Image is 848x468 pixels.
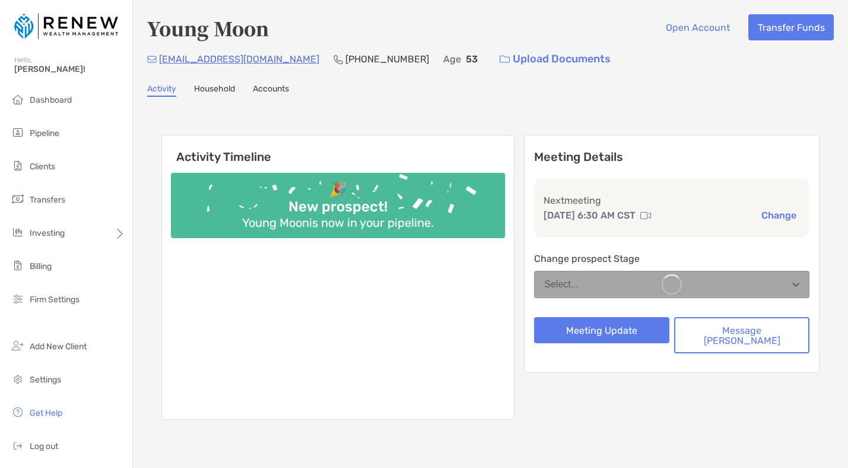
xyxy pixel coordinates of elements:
img: Phone Icon [334,55,343,64]
a: Household [194,84,235,97]
span: Firm Settings [30,295,80,305]
img: billing icon [11,258,25,273]
div: Young Moon is now in your pipeline. [237,216,439,230]
button: Change [758,209,800,222]
img: Zoe Logo [14,5,118,48]
a: Activity [147,84,176,97]
img: dashboard icon [11,92,25,106]
span: Settings [30,375,61,385]
p: [DATE] 6:30 AM CST [544,208,636,223]
p: Change prospect Stage [534,251,809,266]
img: logout icon [11,438,25,453]
a: Upload Documents [492,46,618,72]
span: Billing [30,261,52,271]
img: clients icon [11,159,25,173]
p: Next meeting [544,193,800,208]
span: Investing [30,228,65,238]
button: Meeting Update [534,317,669,343]
p: 53 [466,52,478,67]
img: button icon [500,55,510,64]
img: add_new_client icon [11,339,25,353]
p: [EMAIL_ADDRESS][DOMAIN_NAME] [159,52,319,67]
img: investing icon [11,225,25,239]
span: [PERSON_NAME]! [14,64,125,74]
span: Dashboard [30,95,72,105]
span: Get Help [30,408,62,418]
a: Accounts [253,84,289,97]
img: firm-settings icon [11,292,25,306]
img: get-help icon [11,405,25,419]
span: Pipeline [30,128,59,138]
span: Add New Client [30,341,87,352]
img: pipeline icon [11,125,25,140]
button: Open Account [656,14,739,40]
img: transfers icon [11,192,25,206]
img: settings icon [11,372,25,386]
p: Meeting Details [534,150,809,165]
div: New prospect! [284,198,392,216]
p: Age [443,52,461,67]
img: Email Icon [147,56,157,63]
button: Transfer Funds [748,14,834,40]
h4: Young Moon [147,14,269,42]
span: Clients [30,162,55,172]
div: 🎉 [325,181,352,198]
img: communication type [640,211,651,220]
p: [PHONE_NUMBER] [345,52,429,67]
button: Message [PERSON_NAME] [674,317,809,353]
span: Transfers [30,195,65,205]
span: Log out [30,441,58,451]
h6: Activity Timeline [162,135,514,164]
